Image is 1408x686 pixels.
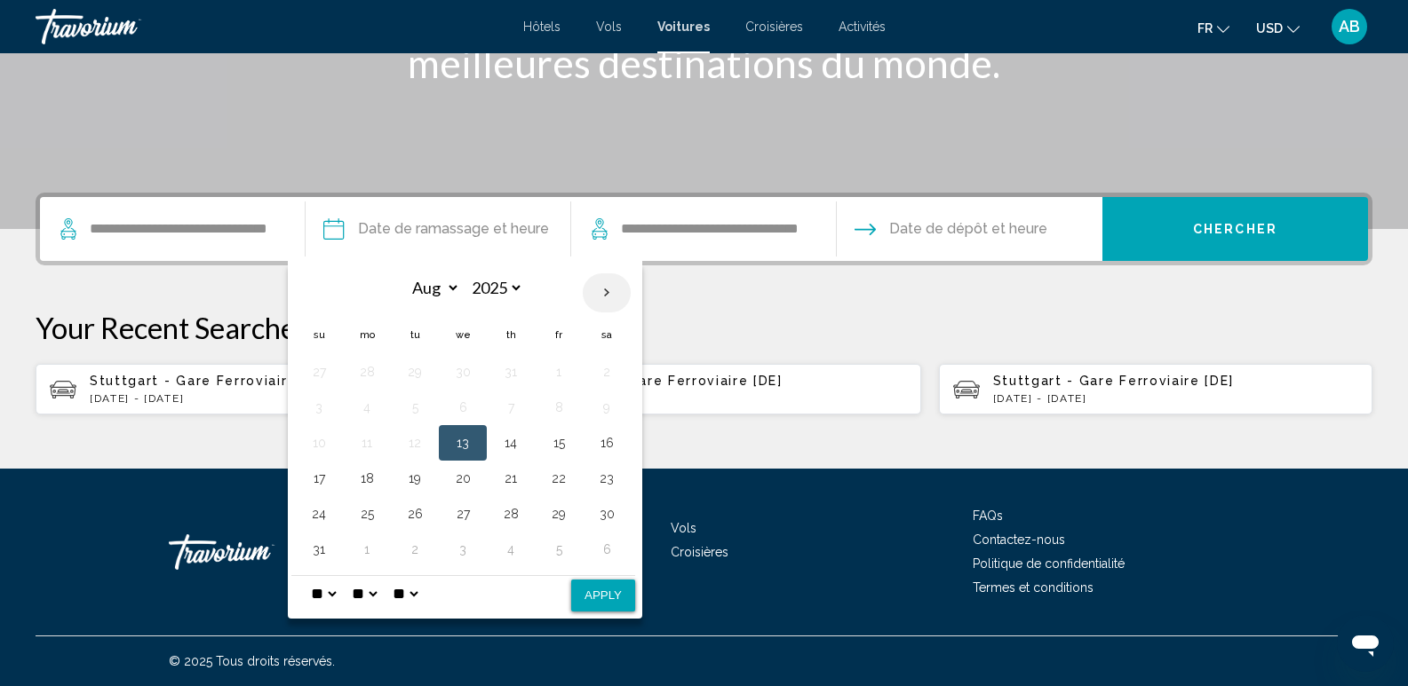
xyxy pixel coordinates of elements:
button: Day 17 [305,466,333,491]
span: Stuttgart - Gare Ferroviaire [DE] [541,374,782,388]
button: Day 3 [449,537,477,562]
button: Day 27 [449,501,477,526]
button: Day 19 [401,466,429,491]
p: [DATE] - [DATE] [541,392,906,405]
button: Day 11 [353,430,381,455]
a: Vols [596,20,622,34]
button: Day 2 [401,537,429,562]
button: Day 15 [545,430,573,455]
button: Day 14 [497,430,525,455]
button: Day 31 [305,537,333,562]
button: Day 8 [545,395,573,420]
iframe: Bouton de lancement de la fenêtre de messagerie [1337,615,1394,672]
button: Day 12 [401,430,429,455]
button: Day 1 [353,537,381,562]
span: Stuttgart - Gare Ferroviaire [DE] [993,374,1234,388]
button: Day 20 [449,466,477,491]
button: Day 30 [449,359,477,384]
a: Croisières [745,20,803,34]
button: Day 31 [497,359,525,384]
button: Stuttgart - Gare Ferroviaire [DE][DATE] - [DATE] [36,363,469,415]
button: Day 6 [593,537,621,562]
a: Vols [671,521,696,535]
span: Chercher [1193,223,1277,237]
div: Search widget [40,197,1368,261]
select: Select AM/PM [389,576,421,611]
a: FAQs [973,509,1003,523]
button: Day 23 [593,466,621,491]
button: Day 27 [305,359,333,384]
a: Travorium [36,9,505,44]
a: Politique de confidentialité [973,556,1125,571]
span: Date de dépôt et heure [889,217,1047,241]
a: Contactez-nous [973,532,1065,547]
button: Stuttgart - Gare Ferroviaire [DE][DATE] - [DATE] [939,363,1372,415]
select: Select month [402,272,460,304]
button: Day 30 [593,501,621,526]
span: USD [1256,21,1283,35]
button: Day 22 [545,466,573,491]
a: Voitures [657,20,710,34]
span: fr [1197,21,1213,35]
button: Day 3 [305,395,333,420]
button: Day 16 [593,430,621,455]
span: © 2025 Tous droits réservés. [169,654,335,668]
p: [DATE] - [DATE] [993,392,1358,405]
button: Change language [1197,15,1229,41]
select: Select hour [307,576,339,611]
a: Termes et conditions [973,580,1094,595]
select: Select minute [348,576,380,611]
button: User Menu [1326,8,1372,45]
span: AB [1339,18,1360,35]
button: Day 24 [305,501,333,526]
a: Hôtels [523,20,561,34]
button: Day 25 [353,501,381,526]
button: Drop-off date [855,197,1047,261]
button: Day 18 [353,466,381,491]
button: Day 5 [545,537,573,562]
button: Pickup date [323,197,549,261]
button: Change currency [1256,15,1300,41]
p: Your Recent Searches [36,310,1372,345]
button: Day 4 [353,395,381,420]
p: [DATE] - [DATE] [90,392,455,405]
button: Day 29 [545,501,573,526]
button: Day 28 [353,359,381,384]
button: Stuttgart - Gare Ferroviaire [DE][DATE] - [DATE] [487,363,920,415]
button: Next month [583,272,631,313]
button: Day 7 [497,395,525,420]
a: Travorium [169,525,346,579]
button: Chercher [1102,197,1368,261]
button: Day 21 [497,466,525,491]
button: Day 13 [449,430,477,455]
a: Croisières [671,545,728,559]
button: Day 6 [449,395,477,420]
select: Select year [465,272,523,304]
button: Day 5 [401,395,429,420]
button: Day 10 [305,430,333,455]
button: Day 9 [593,395,621,420]
button: Apply [571,580,635,611]
button: Day 2 [593,359,621,384]
button: Day 28 [497,501,525,526]
a: Activités [839,20,886,34]
span: Stuttgart - Gare Ferroviaire [DE] [90,374,330,388]
button: Day 29 [401,359,429,384]
button: Day 1 [545,359,573,384]
button: Day 4 [497,537,525,562]
button: Day 26 [401,501,429,526]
